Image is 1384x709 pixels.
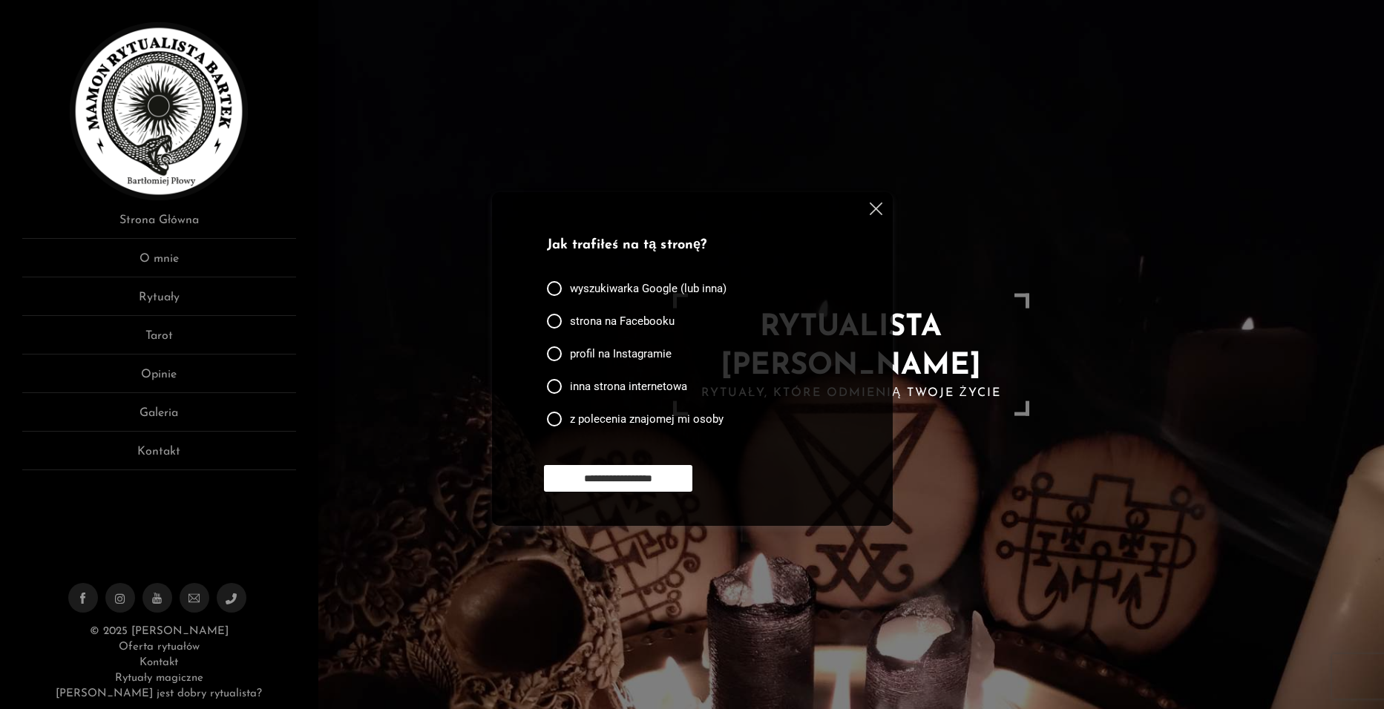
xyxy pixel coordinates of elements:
[140,657,178,668] a: Kontakt
[56,688,262,699] a: [PERSON_NAME] jest dobry rytualista?
[115,673,203,684] a: Rytuały magiczne
[22,211,296,239] a: Strona Główna
[22,443,296,470] a: Kontakt
[22,366,296,393] a: Opinie
[70,22,248,200] img: Rytualista Bartek
[547,236,832,256] p: Jak trafiłeś na tą stronę?
[570,412,724,426] span: z polecenia znajomej mi osoby
[870,202,882,215] img: cross.svg
[22,404,296,432] a: Galeria
[22,250,296,277] a: O mnie
[570,314,675,329] span: strona na Facebooku
[22,327,296,354] a: Tarot
[570,346,672,361] span: profil na Instagramie
[119,642,199,653] a: Oferta rytuałów
[22,288,296,316] a: Rytuały
[570,281,727,296] span: wyszukiwarka Google (lub inna)
[570,379,687,394] span: inna strona internetowa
